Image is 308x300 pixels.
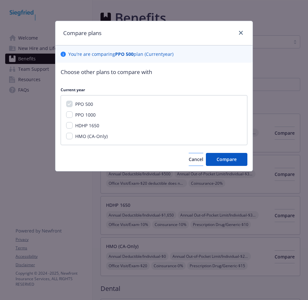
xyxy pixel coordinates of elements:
[68,51,173,57] p: You ' re are comparing plan ( Current year)
[63,29,101,37] h1: Compare plans
[75,133,108,139] span: HMO (CA-Only)
[61,68,247,76] p: Choose other plans to compare with
[237,29,245,37] a: close
[75,101,93,107] span: PPO 500
[217,156,237,162] span: Compare
[75,112,96,118] span: PPO 1000
[189,156,203,162] span: Cancel
[61,87,247,93] p: Current year
[206,153,247,166] button: Compare
[189,153,203,166] button: Cancel
[115,51,134,57] b: PPO 500
[75,122,99,129] span: HDHP 1650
